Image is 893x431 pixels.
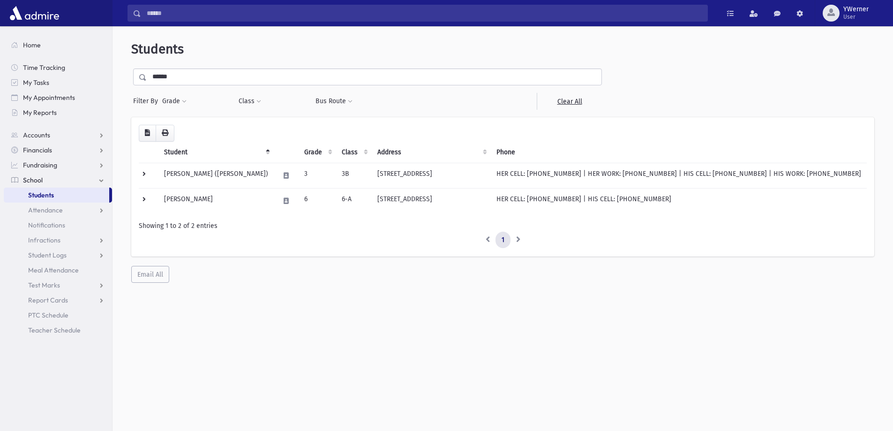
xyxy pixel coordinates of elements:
[23,161,57,169] span: Fundraising
[843,13,869,21] span: User
[156,125,174,142] button: Print
[139,221,867,231] div: Showing 1 to 2 of 2 entries
[158,142,274,163] th: Student: activate to sort column descending
[299,142,336,163] th: Grade: activate to sort column ascending
[4,203,112,218] a: Attendance
[131,41,184,57] span: Students
[4,105,112,120] a: My Reports
[23,78,49,87] span: My Tasks
[372,188,491,213] td: [STREET_ADDRESS]
[28,296,68,304] span: Report Cards
[28,326,81,334] span: Teacher Schedule
[336,163,372,188] td: 3B
[4,218,112,233] a: Notifications
[4,308,112,323] a: PTC Schedule
[23,108,57,117] span: My Reports
[28,251,67,259] span: Student Logs
[141,5,707,22] input: Search
[4,248,112,263] a: Student Logs
[28,191,54,199] span: Students
[4,233,112,248] a: Infractions
[158,188,274,213] td: [PERSON_NAME]
[4,128,112,143] a: Accounts
[315,93,353,110] button: Bus Route
[23,41,41,49] span: Home
[4,323,112,338] a: Teacher Schedule
[28,206,63,214] span: Attendance
[372,163,491,188] td: [STREET_ADDRESS]
[4,60,112,75] a: Time Tracking
[4,90,112,105] a: My Appointments
[28,236,60,244] span: Infractions
[4,263,112,278] a: Meal Attendance
[4,278,112,293] a: Test Marks
[23,176,43,184] span: School
[23,146,52,154] span: Financials
[158,163,274,188] td: [PERSON_NAME] ([PERSON_NAME])
[4,188,109,203] a: Students
[133,96,162,106] span: Filter By
[238,93,262,110] button: Class
[131,266,169,283] button: Email All
[28,281,60,289] span: Test Marks
[162,93,187,110] button: Grade
[491,142,867,163] th: Phone
[23,131,50,139] span: Accounts
[336,142,372,163] th: Class: activate to sort column ascending
[336,188,372,213] td: 6-A
[4,143,112,158] a: Financials
[372,142,491,163] th: Address: activate to sort column ascending
[491,163,867,188] td: HER CELL: [PHONE_NUMBER] | HER WORK: [PHONE_NUMBER] | HIS CELL: [PHONE_NUMBER] | HIS WORK: [PHONE...
[139,125,156,142] button: CSV
[4,293,112,308] a: Report Cards
[23,93,75,102] span: My Appointments
[491,188,867,213] td: HER CELL: [PHONE_NUMBER] | HIS CELL: [PHONE_NUMBER]
[4,75,112,90] a: My Tasks
[28,311,68,319] span: PTC Schedule
[4,158,112,173] a: Fundraising
[495,232,510,249] a: 1
[537,93,602,110] a: Clear All
[4,38,112,53] a: Home
[23,63,65,72] span: Time Tracking
[28,221,65,229] span: Notifications
[28,266,79,274] span: Meal Attendance
[8,4,61,23] img: AdmirePro
[299,163,336,188] td: 3
[299,188,336,213] td: 6
[843,6,869,13] span: YWerner
[4,173,112,188] a: School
